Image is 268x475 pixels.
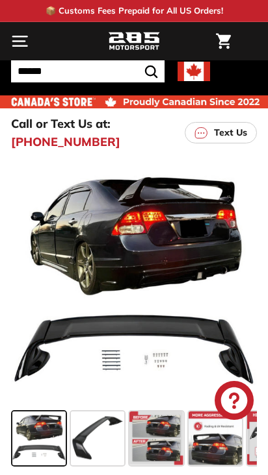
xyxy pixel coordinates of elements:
[214,126,247,140] p: Text Us
[11,115,111,132] p: Call or Text Us at:
[209,23,237,60] a: Cart
[11,60,165,82] input: Search
[185,122,257,143] a: Text Us
[11,133,120,151] a: [PHONE_NUMBER]
[211,381,258,423] inbox-online-store-chat: Shopify online store chat
[46,5,223,18] p: 📦 Customs Fees Prepaid for All US Orders!
[108,30,160,53] img: Logo_285_Motorsport_areodynamics_components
